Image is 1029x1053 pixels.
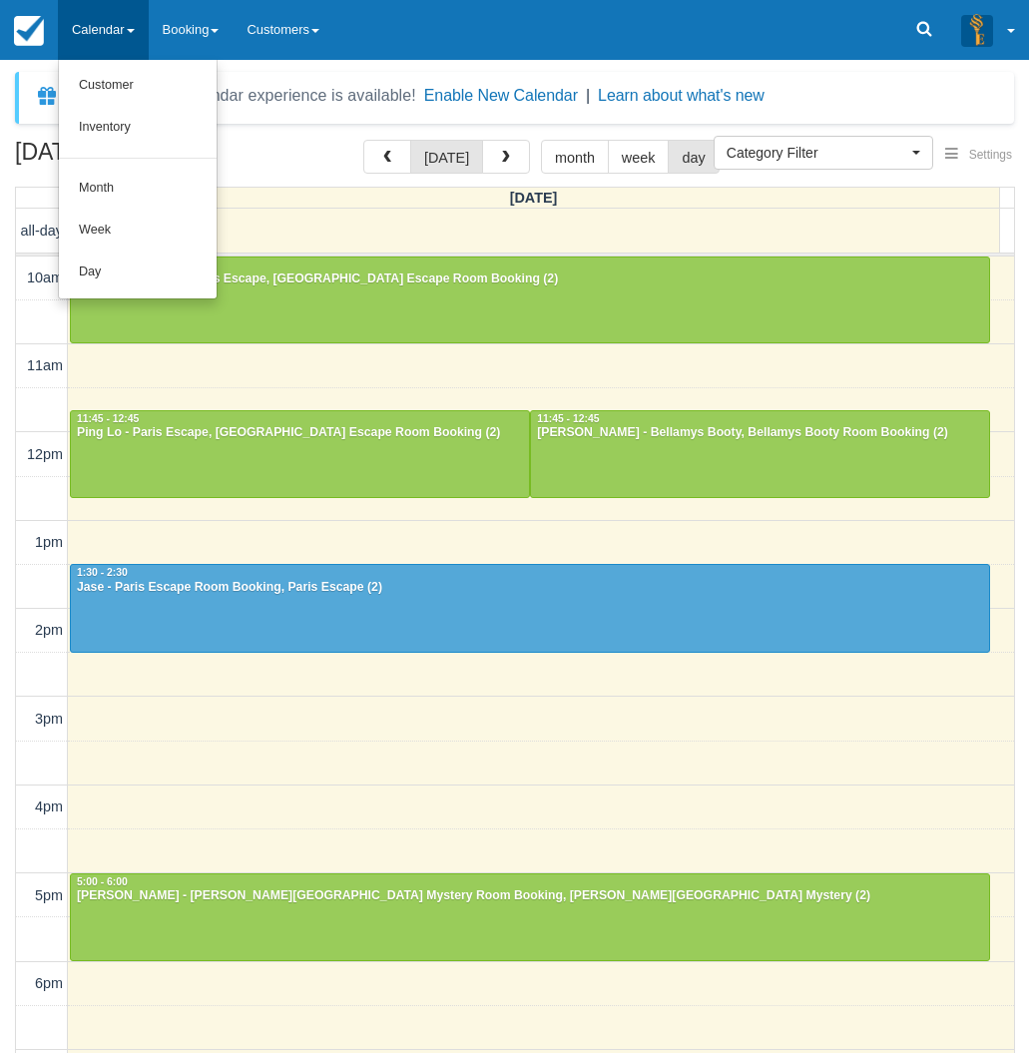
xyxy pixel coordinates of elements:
span: 2pm [35,622,63,638]
span: 1:30 - 2:30 [77,567,128,578]
span: Category Filter [727,143,907,163]
a: 10:00 - 11:00[PERSON_NAME] - Paris Escape, [GEOGRAPHIC_DATA] Escape Room Booking (2) [70,257,990,344]
span: 5:00 - 6:00 [77,876,128,887]
span: 11:45 - 12:45 [537,413,599,424]
div: A new Booking Calendar experience is available! [67,84,416,108]
img: checkfront-main-nav-mini-logo.png [14,16,44,46]
span: [DATE] [510,190,558,206]
ul: Calendar [58,60,218,299]
div: [PERSON_NAME] - Paris Escape, [GEOGRAPHIC_DATA] Escape Room Booking (2) [76,271,984,287]
span: 11:45 - 12:45 [77,413,139,424]
span: 12pm [27,446,63,462]
span: Settings [969,148,1012,162]
a: 5:00 - 6:00[PERSON_NAME] - [PERSON_NAME][GEOGRAPHIC_DATA] Mystery Room Booking, [PERSON_NAME][GEO... [70,873,990,961]
div: [PERSON_NAME] - Bellamys Booty, Bellamys Booty Room Booking (2) [536,425,984,441]
button: month [541,140,609,174]
button: Enable New Calendar [424,86,578,106]
div: [PERSON_NAME] - [PERSON_NAME][GEOGRAPHIC_DATA] Mystery Room Booking, [PERSON_NAME][GEOGRAPHIC_DAT... [76,888,984,904]
button: week [608,140,670,174]
button: [DATE] [410,140,483,174]
button: Settings [933,141,1024,170]
a: Learn about what's new [598,87,765,104]
a: Customer [59,65,217,107]
a: 11:45 - 12:45[PERSON_NAME] - Bellamys Booty, Bellamys Booty Room Booking (2) [530,410,990,498]
div: Jase - Paris Escape Room Booking, Paris Escape (2) [76,580,984,596]
span: | [586,87,590,104]
span: 11am [27,357,63,373]
a: 11:45 - 12:45Ping Lo - Paris Escape, [GEOGRAPHIC_DATA] Escape Room Booking (2) [70,410,530,498]
button: Category Filter [714,136,933,170]
a: Week [59,210,217,252]
a: Day [59,252,217,293]
a: 1:30 - 2:30Jase - Paris Escape Room Booking, Paris Escape (2) [70,564,990,652]
span: 3pm [35,711,63,727]
span: 6pm [35,975,63,991]
a: Month [59,168,217,210]
a: Inventory [59,107,217,149]
div: Ping Lo - Paris Escape, [GEOGRAPHIC_DATA] Escape Room Booking (2) [76,425,524,441]
button: day [668,140,719,174]
h2: [DATE] [15,140,267,177]
span: 1pm [35,534,63,550]
span: 10am [27,269,63,285]
img: A3 [961,14,993,46]
span: all-day [21,223,63,239]
span: 5pm [35,887,63,903]
span: 4pm [35,798,63,814]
